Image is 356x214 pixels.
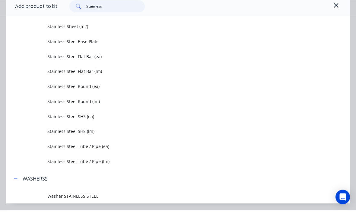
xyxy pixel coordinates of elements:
[47,147,290,153] span: Stainless Steel Tube / Pipe (ea)
[47,27,290,33] span: Stainless Sheet (m2)
[47,87,290,93] span: Stainless Steel Round (ea)
[86,4,145,16] input: Search...
[47,162,290,168] span: Stainless Steel Tube / Pipe (lm)
[47,197,290,203] span: Washer STAINLESS STEEL
[47,117,290,124] span: Stainless Steel SHS (ea)
[47,72,290,78] span: Stainless Steel Flat Bar (lm)
[23,179,48,186] div: WASHERSS
[47,102,290,109] span: Stainless Steel Round (lm)
[335,194,350,208] div: Open Intercom Messenger
[15,6,57,14] div: Add product to kit
[47,57,290,64] span: Stainless Steel Flat Bar (ea)
[47,42,290,49] span: Stainless Steel Base Plate
[47,132,290,138] span: Stainless Steel SHS (lm)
